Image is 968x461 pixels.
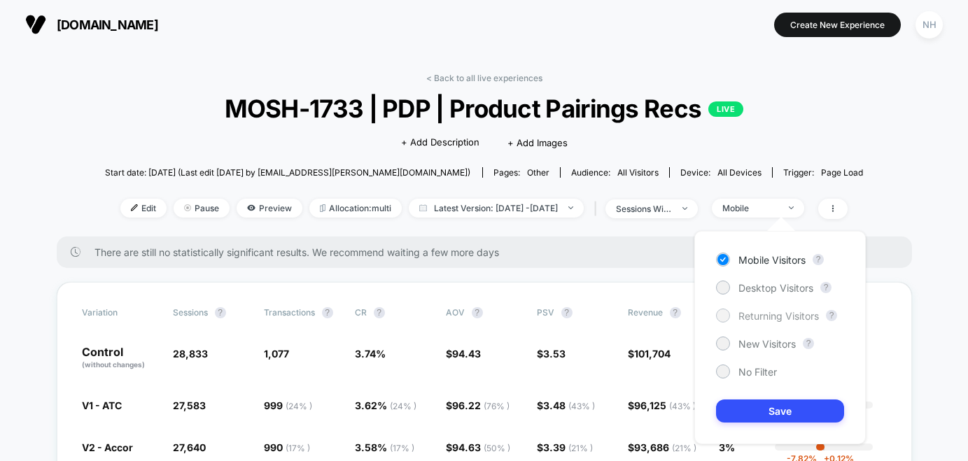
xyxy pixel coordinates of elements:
span: $ [446,399,510,411]
span: all devices [717,167,762,178]
div: Pages: [493,167,549,178]
span: ( 21 % ) [672,443,696,453]
span: $ [446,441,510,453]
span: $ [628,348,671,360]
span: ( 17 % ) [390,443,414,453]
span: 1,077 [264,348,289,360]
span: ( 76 % ) [484,401,510,411]
span: + Add Description [401,136,479,150]
span: Start date: [DATE] (Last edit [DATE] by [EMAIL_ADDRESS][PERSON_NAME][DOMAIN_NAME]) [105,167,470,178]
span: ( 43 % ) [669,401,696,411]
button: ? [374,307,385,318]
span: 96.22 [452,399,510,411]
button: ? [472,307,483,318]
img: edit [131,204,138,211]
button: ? [670,307,681,318]
span: New Visitors [738,338,796,350]
span: 3.53 [543,348,566,360]
span: Edit [120,199,167,218]
button: ? [322,307,333,318]
span: 27,640 [173,441,206,453]
img: Visually logo [25,14,46,35]
span: $ [537,441,593,453]
span: 94.43 [452,348,481,360]
span: MOSH-1733 | PDP | Product Pairings Recs [143,94,825,123]
span: PSV [537,307,554,318]
span: Pause [174,199,230,218]
div: NH [916,11,943,38]
img: rebalance [320,204,325,212]
button: ? [561,307,573,318]
span: $ [537,348,566,360]
button: Create New Experience [774,13,901,37]
span: No Filter [738,366,777,378]
span: 3.58 % [355,441,414,453]
img: end [568,206,573,209]
span: $ [537,399,595,411]
span: Mobile Visitors [738,254,806,266]
span: other [527,167,549,178]
a: < Back to all live experiences [426,73,542,83]
span: All Visitors [617,167,659,178]
span: 3.62 % [355,399,416,411]
span: Transactions [264,307,315,318]
span: V1 - ATC [82,399,122,411]
button: NH [911,10,947,39]
button: ? [826,310,837,321]
button: ? [813,254,824,265]
span: Sessions [173,307,208,318]
span: V2 - Accor [82,441,133,453]
span: AOV [446,307,465,318]
span: $ [446,348,481,360]
span: $ [628,441,696,453]
button: Save [716,399,844,423]
span: (without changes) [82,360,145,369]
span: Returning Visitors [738,310,819,322]
span: Device: [669,167,772,178]
div: sessions with impression [616,204,672,214]
span: There are still no statistically significant results. We recommend waiting a few more days [94,246,884,258]
span: ( 24 % ) [286,401,312,411]
span: + Add Images [507,137,568,148]
p: LIVE [708,101,743,117]
span: Allocation: multi [309,199,402,218]
span: [DOMAIN_NAME] [57,17,158,32]
span: 94.63 [452,441,510,453]
span: Desktop Visitors [738,282,813,294]
span: Preview [237,199,302,218]
span: ( 24 % ) [390,401,416,411]
span: CR [355,307,367,318]
span: 27,583 [173,399,206,411]
span: Revenue [628,307,663,318]
span: 999 [264,399,312,411]
span: $ [628,399,696,411]
span: Latest Version: [DATE] - [DATE] [409,199,584,218]
button: ? [803,338,814,349]
span: | [591,199,605,219]
img: end [184,204,191,211]
span: 96,125 [634,399,696,411]
img: end [682,207,687,210]
img: end [789,206,794,209]
span: Variation [82,307,159,318]
p: Control [82,346,159,370]
span: 990 [264,441,310,453]
div: Audience: [571,167,659,178]
span: 3.74 % [355,348,386,360]
span: 101,704 [634,348,671,360]
button: ? [820,282,832,293]
span: 3.48 [543,399,595,411]
span: 93,686 [634,441,696,453]
span: 28,833 [173,348,208,360]
span: Page Load [821,167,863,178]
button: [DOMAIN_NAME] [21,13,162,36]
button: ? [215,307,226,318]
span: ( 43 % ) [568,401,595,411]
span: ( 21 % ) [568,443,593,453]
img: calendar [419,204,427,211]
span: ( 17 % ) [286,443,310,453]
span: ( 50 % ) [484,443,510,453]
span: 3.39 [543,441,593,453]
div: Mobile [722,203,778,213]
div: Trigger: [783,167,863,178]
